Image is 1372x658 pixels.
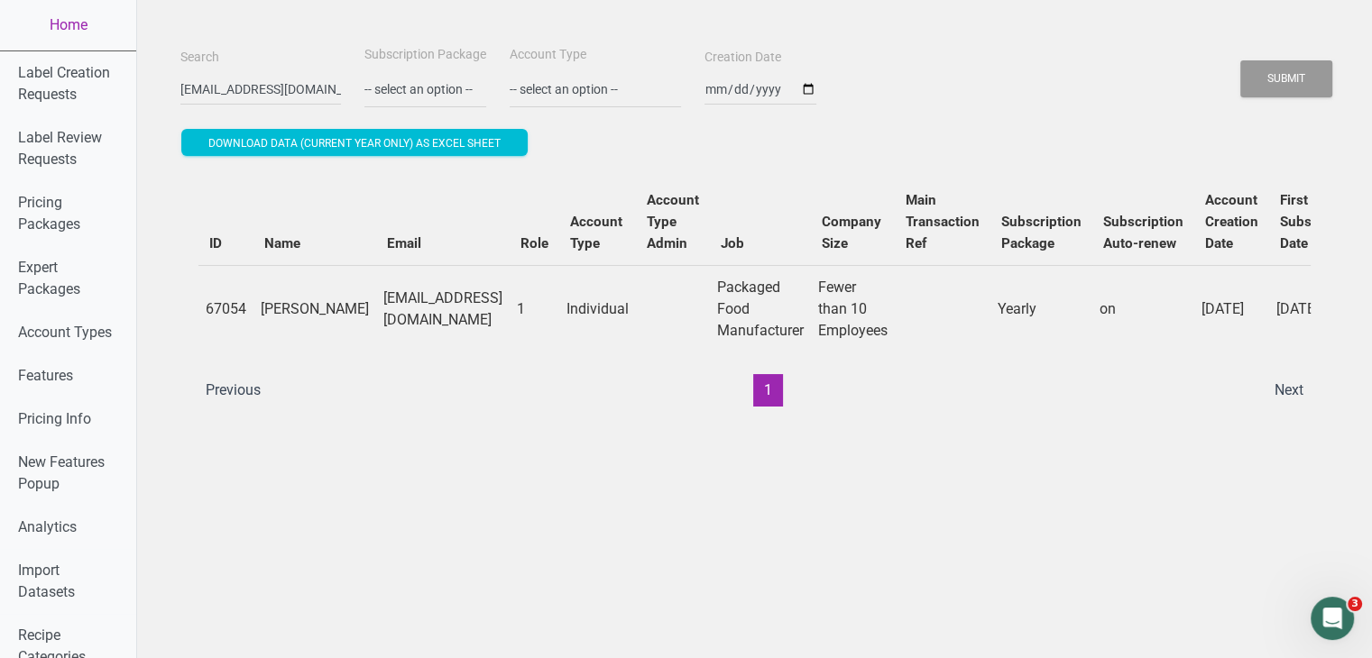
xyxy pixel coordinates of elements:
[1001,214,1082,251] b: Subscription Package
[208,137,501,150] span: Download data (current year only) as excel sheet
[704,49,781,67] label: Creation Date
[1103,214,1183,251] b: Subscription Auto-renew
[1311,597,1354,640] iframe: Intercom live chat
[990,265,1092,352] td: Yearly
[753,374,783,407] button: 1
[364,46,486,64] label: Subscription Package
[1269,265,1371,352] td: [DATE]
[387,235,421,251] b: Email
[906,192,980,251] b: Main Transaction Ref
[811,265,895,352] td: Fewer than 10 Employees
[559,265,636,352] td: Individual
[710,265,811,352] td: Packaged Food Manufacturer
[1240,60,1332,97] button: Submit
[181,129,528,156] button: Download data (current year only) as excel sheet
[647,192,699,251] b: Account Type Admin
[1092,265,1194,352] td: on
[1194,265,1269,352] td: [DATE]
[1280,192,1360,251] b: First Subscription Date
[510,265,559,352] td: 1
[264,235,300,251] b: Name
[570,214,622,251] b: Account Type
[198,374,1311,407] div: Page navigation example
[1348,597,1362,611] span: 3
[198,265,253,352] td: 67054
[209,235,222,251] b: ID
[822,214,881,251] b: Company Size
[253,265,376,352] td: [PERSON_NAME]
[180,160,1329,425] div: Users
[1205,192,1258,251] b: Account Creation Date
[180,49,219,67] label: Search
[376,265,510,352] td: [EMAIL_ADDRESS][DOMAIN_NAME]
[510,46,586,64] label: Account Type
[721,235,744,251] b: Job
[520,235,548,251] b: Role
